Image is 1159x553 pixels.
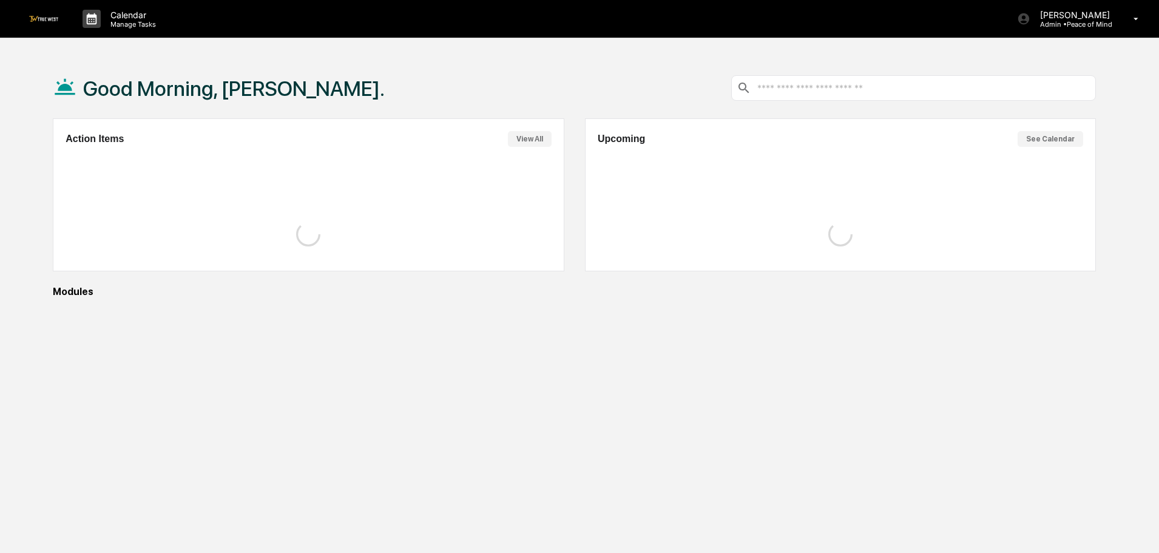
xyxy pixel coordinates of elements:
[1018,131,1083,147] button: See Calendar
[1030,20,1116,29] p: Admin • Peace of Mind
[101,10,162,20] p: Calendar
[83,76,385,101] h1: Good Morning, [PERSON_NAME].
[29,16,58,21] img: logo
[66,134,124,144] h2: Action Items
[1030,10,1116,20] p: [PERSON_NAME]
[598,134,645,144] h2: Upcoming
[53,286,1096,297] div: Modules
[101,20,162,29] p: Manage Tasks
[508,131,552,147] button: View All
